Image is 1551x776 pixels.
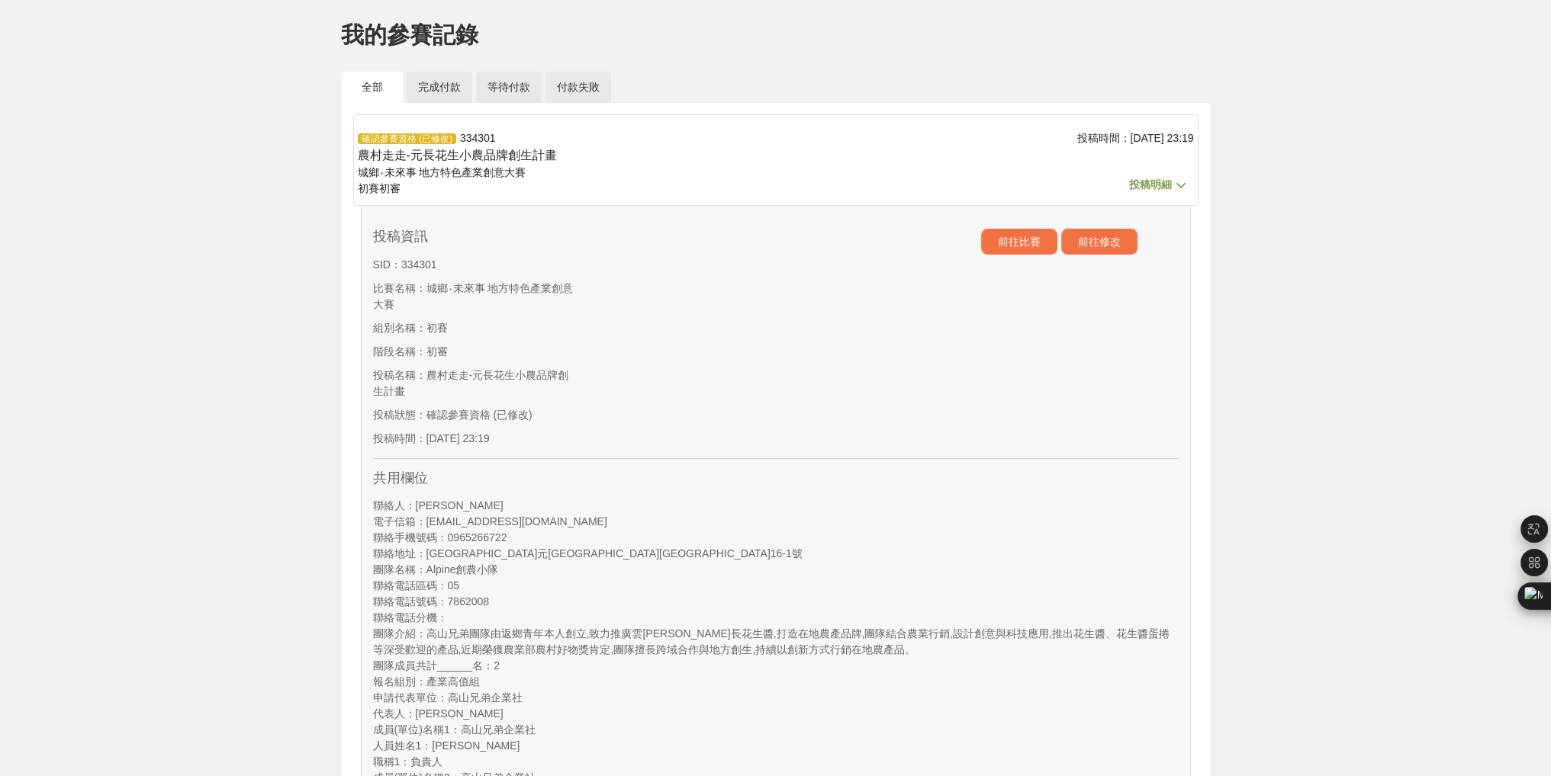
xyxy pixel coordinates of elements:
[416,707,504,720] span: [PERSON_NAME]
[373,595,448,608] span: 聯絡電話號碼 ：
[373,755,411,768] span: 職稱1 ：
[373,369,426,381] span: 投稿名稱：
[476,72,542,103] a: 等待付款
[461,723,536,736] span: 高山兄弟企業社
[432,739,520,752] span: [PERSON_NAME]
[373,345,426,358] span: 階段名稱：
[426,563,499,576] span: Alpine創農小隊
[379,182,401,194] span: 初審
[373,229,574,245] h3: 投稿資訊
[373,723,461,736] span: 成員(單位)名稱1 ：
[373,409,426,421] span: 投稿狀態：
[410,755,442,768] span: 負責人
[373,531,448,544] span: 聯絡手機號碼 ：
[373,739,433,752] span: 人員姓名1 ：
[373,627,1170,656] span: 高山兄弟團隊由返鄉青年本人創立,致力推廣雲[PERSON_NAME]長花生醬,打造在地農產品牌,團隊結合農業行銷,設計創意與科技應用,推出花生醬、花生醬蛋捲等深受歡迎的產品,近期榮獲農業部農村好...
[341,21,1211,49] h1: 我的參賽記錄
[358,133,456,144] span: 確認參賽資格 (已修改)
[1129,178,1172,191] span: 投稿明細
[342,72,403,103] a: 全部
[373,627,426,640] span: 團隊介紹 ：
[426,547,803,560] span: [GEOGRAPHIC_DATA]元[GEOGRAPHIC_DATA][GEOGRAPHIC_DATA]16-1號
[373,282,426,294] span: 比賽名稱：
[545,72,611,103] a: 付款失敗
[373,563,426,576] span: 團隊名稱 ：
[373,499,416,511] span: 聯絡人 ：
[373,579,448,592] span: 聯絡電話區碼 ：
[426,322,448,334] span: 初賽
[373,611,448,624] span: 聯絡電話分機 ：
[981,229,1057,255] button: 前往比賽
[448,691,523,704] span: 高山兄弟企業社
[373,282,574,310] span: 城鄉‧未來事 地方特色產業創意大賽
[373,515,426,527] span: 電子信箱 ：
[373,707,416,720] span: 代表人 ：
[426,345,448,358] span: 初審
[426,432,490,444] span: [DATE] 23:19
[373,432,426,444] span: 投稿時間：
[373,369,569,397] span: 農村走走-元長花生小農品牌創生計畫
[1076,132,1193,144] span: 投稿時間： [DATE] 23:19
[373,691,448,704] span: 申請代表單位 ：
[407,72,472,103] a: 完成付款
[426,409,533,421] span: 確認參賽資格 (已修改)
[448,531,507,544] span: 0965266722
[358,182,379,194] span: 初賽
[373,675,426,688] span: 報名組別 ：
[1061,229,1138,255] button: 前往修改
[373,659,494,672] span: 團隊成員共計______名 ：
[373,547,426,560] span: 聯絡地址 ：
[358,149,557,162] span: 農村走走-元長花生小農品牌創生計畫
[426,675,480,688] span: 產業高值組
[373,470,1179,487] h3: 共用欄位
[448,579,460,592] span: 05
[494,659,500,672] span: 2
[460,132,496,144] span: 334301
[426,515,607,527] span: [EMAIL_ADDRESS][DOMAIN_NAME]
[401,258,437,271] span: 334301
[373,258,401,271] span: SID：
[448,595,490,608] span: 7862008
[358,166,526,178] span: 城鄉‧未來事 地方特色產業創意大賽
[373,322,426,334] span: 組別名稱：
[416,499,504,511] span: [PERSON_NAME]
